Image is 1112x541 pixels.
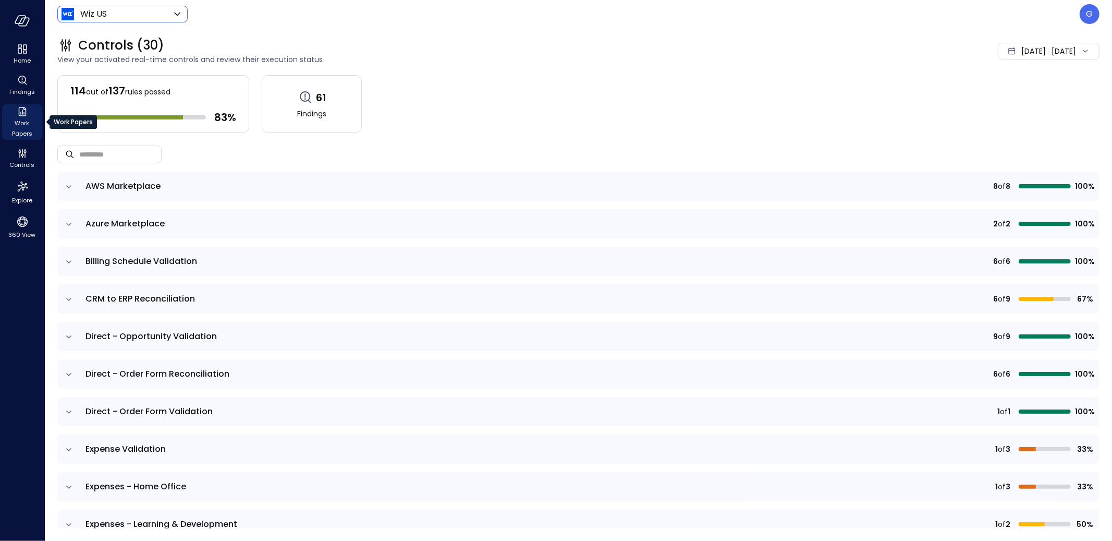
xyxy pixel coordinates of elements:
[1080,4,1099,24] div: Guy
[995,443,998,455] span: 1
[1006,443,1010,455] span: 3
[1006,293,1010,305] span: 9
[85,443,166,455] span: Expense Validation
[85,218,165,230] span: Azure Marketplace
[1075,293,1093,305] span: 67%
[108,83,125,98] span: 137
[993,331,998,342] span: 9
[85,293,195,305] span: CRM to ERP Reconciliation
[125,87,170,97] span: rules passed
[998,481,1006,492] span: of
[9,230,36,240] span: 360 View
[1075,331,1093,342] span: 100%
[1006,519,1010,530] span: 2
[2,146,42,171] div: Controls
[316,91,326,104] span: 61
[1006,481,1010,492] span: 3
[64,294,74,305] button: expand row
[85,368,229,380] span: Direct - Order Form Reconciliation
[85,405,213,417] span: Direct - Order Form Validation
[1006,256,1010,267] span: 6
[1006,181,1010,192] span: 8
[85,480,186,492] span: Expenses - Home Office
[993,368,998,380] span: 6
[9,87,35,97] span: Findings
[998,443,1006,455] span: of
[86,87,108,97] span: out of
[998,293,1006,305] span: of
[993,293,998,305] span: 6
[1086,8,1093,20] p: G
[1000,406,1008,417] span: of
[995,519,998,530] span: 1
[64,219,74,230] button: expand row
[64,369,74,380] button: expand row
[998,181,1006,192] span: of
[993,256,998,267] span: 6
[85,180,161,192] span: AWS Marketplace
[998,519,1006,530] span: of
[1075,406,1093,417] span: 100%
[993,181,998,192] span: 8
[998,368,1006,380] span: of
[1008,406,1010,417] span: 1
[1006,331,1010,342] span: 9
[64,182,74,192] button: expand row
[1075,481,1093,492] span: 33%
[1021,45,1046,57] span: [DATE]
[998,218,1006,230] span: of
[1006,368,1010,380] span: 6
[995,481,998,492] span: 1
[2,42,42,67] div: Home
[2,73,42,98] div: Findings
[57,54,812,65] span: View your activated real-time controls and review their execution status
[64,407,74,417] button: expand row
[2,213,42,241] div: 360 View
[70,83,86,98] span: 114
[14,55,31,66] span: Home
[998,331,1006,342] span: of
[262,75,362,133] a: 61Findings
[64,332,74,342] button: expand row
[997,406,1000,417] span: 1
[998,256,1006,267] span: of
[85,255,197,267] span: Billing Schedule Validation
[64,520,74,530] button: expand row
[50,115,97,129] div: Work Papers
[6,118,38,139] span: Work Papers
[12,195,32,206] span: Explore
[64,482,74,492] button: expand row
[85,330,217,342] span: Direct - Opportunity Validation
[10,160,35,170] span: Controls
[1075,443,1093,455] span: 33%
[2,104,42,140] div: Work Papers
[64,257,74,267] button: expand row
[1075,256,1093,267] span: 100%
[1075,368,1093,380] span: 100%
[62,8,74,20] img: Icon
[1075,181,1093,192] span: 100%
[1006,218,1010,230] span: 2
[993,218,998,230] span: 2
[214,111,236,124] span: 83 %
[80,8,107,20] p: Wiz US
[85,518,237,530] span: Expenses - Learning & Development
[1075,218,1093,230] span: 100%
[297,108,326,119] span: Findings
[2,177,42,207] div: Explore
[1075,519,1093,530] span: 50%
[64,444,74,455] button: expand row
[78,37,164,54] span: Controls (30)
